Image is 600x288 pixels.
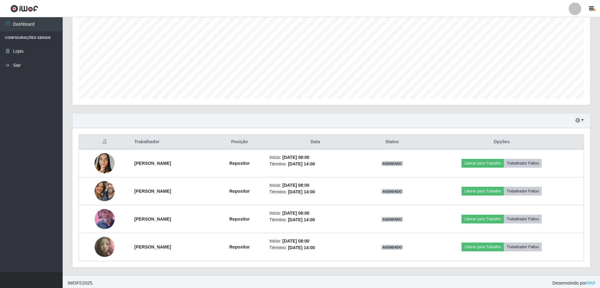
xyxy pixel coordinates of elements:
strong: [PERSON_NAME] [134,189,171,194]
img: 1748716470953.jpeg [95,169,115,213]
strong: [PERSON_NAME] [134,161,171,166]
button: Trabalhador Faltou [504,243,542,251]
li: Início: [269,210,361,217]
time: [DATE] 08:00 [282,183,309,188]
time: [DATE] 08:00 [282,238,309,243]
li: Término: [269,161,361,167]
span: AGENDADO [381,217,403,222]
span: AGENDADO [381,245,403,250]
th: Posição [213,135,266,149]
strong: [PERSON_NAME] [134,244,171,249]
time: [DATE] 14:00 [288,245,315,250]
time: [DATE] 14:00 [288,217,315,222]
th: Data [266,135,365,149]
span: IWOF [68,280,79,285]
img: CoreUI Logo [10,5,38,13]
strong: Repositor [229,189,250,194]
button: Trabalhador Faltou [504,187,542,196]
strong: Repositor [229,217,250,222]
span: Desenvolvido por [552,280,595,286]
li: Término: [269,244,361,251]
button: Trabalhador Faltou [504,215,542,223]
li: Término: [269,189,361,195]
span: © 2025 . [68,280,93,286]
button: Trabalhador Faltou [504,159,542,168]
button: Liberar para Trabalho [462,215,504,223]
strong: [PERSON_NAME] [134,217,171,222]
li: Início: [269,182,361,189]
span: AGENDADO [381,161,403,166]
li: Início: [269,154,361,161]
span: AGENDADO [381,189,403,194]
button: Liberar para Trabalho [462,187,504,196]
time: [DATE] 08:00 [282,155,309,160]
img: 1752934097252.jpeg [95,233,115,260]
time: [DATE] 08:00 [282,211,309,216]
li: Término: [269,217,361,223]
img: 1748562791419.jpeg [95,145,115,181]
a: iWof [586,280,595,285]
img: 1752090635186.jpeg [95,201,115,237]
button: Liberar para Trabalho [462,159,504,168]
strong: Repositor [229,244,250,249]
button: Liberar para Trabalho [462,243,504,251]
li: Início: [269,238,361,244]
time: [DATE] 14:00 [288,189,315,194]
th: Opções [420,135,584,149]
th: Trabalhador [131,135,213,149]
strong: Repositor [229,161,250,166]
time: [DATE] 14:00 [288,161,315,166]
th: Status [365,135,420,149]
